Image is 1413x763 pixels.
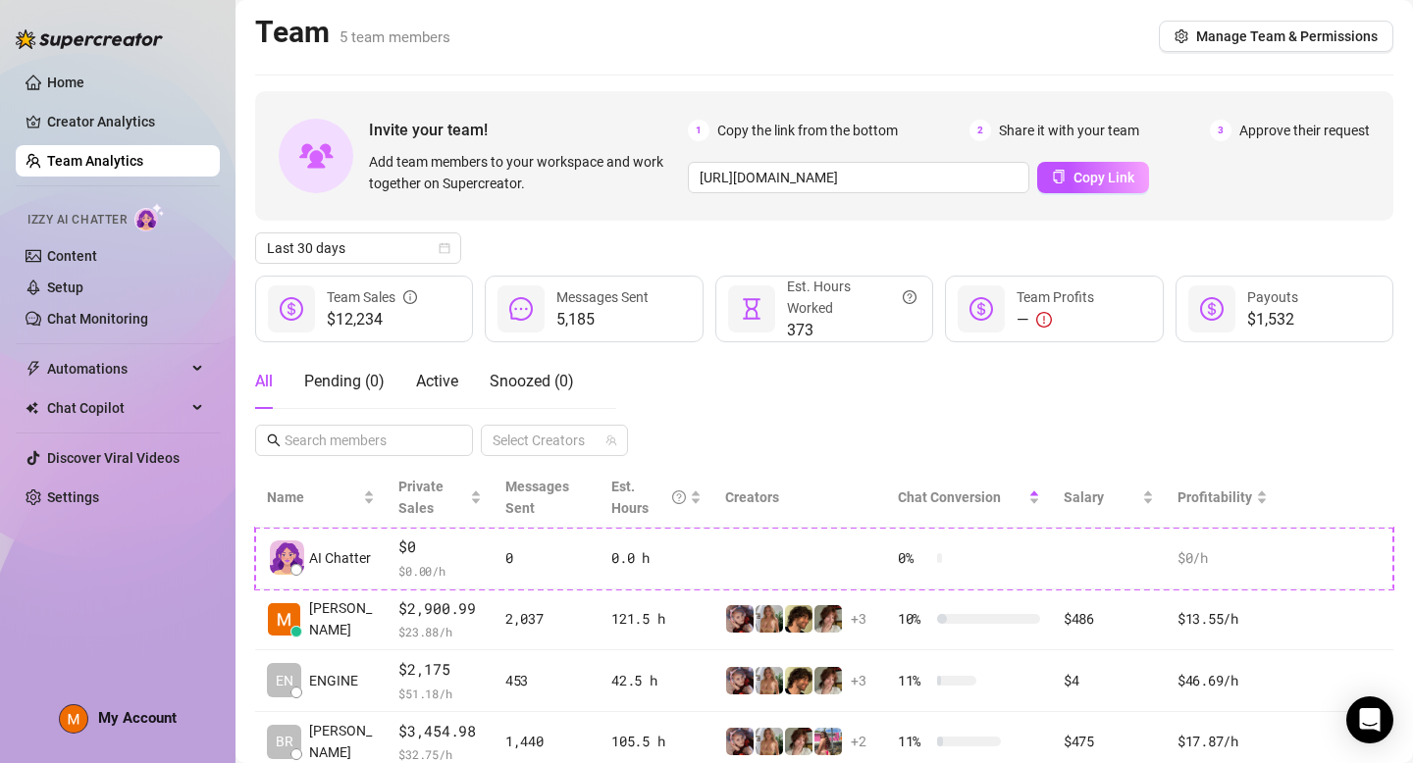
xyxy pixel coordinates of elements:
span: Active [416,372,458,390]
span: + 3 [851,670,866,691]
span: question-circle [672,476,686,519]
span: $2,900.99 [398,597,482,621]
span: Manage Team & Permissions [1196,28,1378,44]
span: Invite your team! [369,118,688,142]
img: Pam🤍 [756,605,783,633]
img: Chat Copilot [26,401,38,415]
span: 5,185 [556,308,649,331]
h2: Team [255,14,450,51]
span: Team Profits [1017,289,1094,305]
a: Discover Viral Videos [47,450,180,466]
span: 3 [1210,120,1231,141]
span: Share it with your team [999,120,1139,141]
div: $46.69 /h [1177,670,1268,691]
div: $4 [1064,670,1154,691]
span: Last 30 days [267,233,449,263]
div: 1,440 [505,731,588,752]
span: info-circle [403,286,417,308]
span: Snoozed ( 0 ) [490,372,574,390]
span: 1 [688,120,709,141]
span: team [605,434,617,446]
span: exclamation-circle [1036,312,1052,328]
img: izzy-ai-chatter-avatar-DDCN_rTZ.svg [270,540,304,575]
span: $2,175 [398,658,482,682]
div: Team Sales [327,286,417,308]
img: Mila Engine [268,603,300,636]
th: Name [255,468,387,528]
input: Search members [285,430,445,451]
img: Ruby [814,605,842,633]
span: calendar [439,242,450,254]
span: copy [1052,170,1066,183]
span: dollar-circle [1200,297,1224,321]
span: dollar-circle [969,297,993,321]
div: Est. Hours [611,476,686,519]
span: $0 [398,535,482,559]
div: $13.55 /h [1177,608,1268,630]
div: 0.0 h [611,547,702,569]
div: All [255,370,273,393]
div: 453 [505,670,588,691]
span: Salary [1064,489,1104,505]
img: Ruby [785,728,812,755]
span: + 3 [851,608,866,630]
div: $17.87 /h [1177,731,1268,752]
span: $12,234 [327,308,417,331]
span: 373 [787,319,916,342]
a: Content [47,248,97,264]
span: $1,532 [1247,308,1298,331]
span: dollar-circle [280,297,303,321]
span: EN [276,670,293,691]
span: Messages Sent [505,479,569,516]
span: Copy Link [1073,170,1134,185]
div: 42.5 h [611,670,702,691]
span: hourglass [740,297,763,321]
img: Ruby [814,667,842,694]
span: ENGINE [309,670,358,691]
button: Copy Link [1037,162,1149,193]
span: Private Sales [398,479,444,516]
span: $ 0.00 /h [398,561,482,581]
div: $486 [1064,608,1154,630]
img: Gloom [726,605,754,633]
img: Nicki [814,728,842,755]
button: Manage Team & Permissions [1159,21,1393,52]
span: AI Chatter [309,547,371,569]
img: logo-BBDzfeDw.svg [16,29,163,49]
img: ACg8ocITEcKBX86dV0Vkp1gS6gvahtu6LOwHQX5YNuY6Ojb6XrVw_A=s96-c [60,705,87,733]
a: Setup [47,280,83,295]
a: Creator Analytics [47,106,204,137]
span: [PERSON_NAME] [309,597,375,640]
a: Home [47,75,84,90]
span: question-circle [903,276,916,319]
span: 10 % [898,608,929,630]
span: $ 23.88 /h [398,622,482,641]
span: Name [267,486,359,508]
a: Team Analytics [47,153,143,169]
a: Chat Monitoring [47,311,148,327]
img: Asmrboyfriend [785,605,812,633]
img: Pam🤍 [756,667,783,694]
div: — [1017,308,1094,331]
div: $0 /h [1177,547,1268,569]
th: Creators [713,468,886,528]
span: $3,454.98 [398,720,482,743]
span: Messages Sent [556,289,649,305]
span: Automations [47,353,186,384]
div: Open Intercom Messenger [1346,696,1393,743]
div: 121.5 h [611,608,702,630]
div: Pending ( 0 ) [304,370,385,393]
span: 0 % [898,547,929,569]
div: 2,037 [505,608,588,630]
span: Approve their request [1239,120,1370,141]
span: My Account [98,709,177,727]
span: [PERSON_NAME] [309,720,375,763]
img: Asmrboyfriend [785,667,812,694]
img: Pam🤍 [756,728,783,755]
span: Chat Conversion [898,489,1001,505]
img: AI Chatter [134,203,165,231]
span: thunderbolt [26,361,41,377]
img: Gloom [726,667,754,694]
span: BR [276,731,293,752]
span: search [267,433,281,447]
